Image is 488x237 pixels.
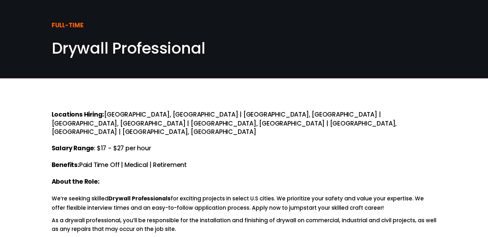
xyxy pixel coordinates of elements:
strong: Drywall Professionals [108,194,171,204]
strong: About the Role: [52,177,99,188]
strong: Salary Range [52,144,94,154]
strong: Locations Hiring: [52,110,104,120]
h4: [GEOGRAPHIC_DATA], [GEOGRAPHIC_DATA] | [GEOGRAPHIC_DATA], [GEOGRAPHIC_DATA] | [GEOGRAPHIC_DATA], ... [52,110,437,136]
strong: Benefits: [52,160,79,171]
span: Drywall Professional [52,38,205,59]
strong: FULL-TIME [52,21,83,31]
h4: Paid Time Off | Medical | Retirement [52,161,437,170]
h4: : $17 - $27 per hour [52,144,437,153]
p: As a drywall professional, you’ll be responsible for the installation and finishing of drywall on... [52,216,437,233]
p: We’re seeking skilled for exciting projects in select U.S cities. We prioritize your safety and v... [52,194,437,212]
